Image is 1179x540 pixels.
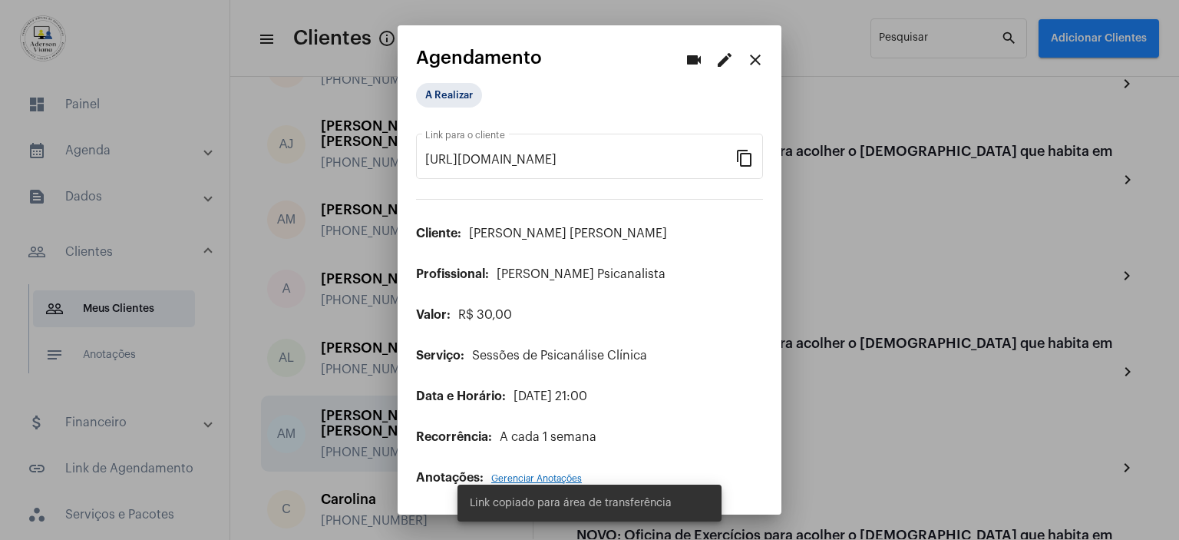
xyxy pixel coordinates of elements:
mat-chip: A Realizar [416,83,482,108]
mat-icon: content_copy [735,148,754,167]
span: Profissional: [416,268,489,280]
span: Valor: [416,309,451,321]
span: R$ 30,00 [458,309,512,321]
mat-icon: videocam [685,51,703,69]
mat-icon: close [746,51,765,69]
span: [DATE] 21:00 [514,390,587,403]
span: Sessões de Psicanálise Clínica [472,350,647,362]
span: Serviço: [416,350,464,362]
span: Agendamento [416,48,542,68]
span: A cada 1 semana [500,431,596,443]
mat-icon: edit [715,51,734,69]
span: [PERSON_NAME] [PERSON_NAME] [469,227,667,240]
span: Recorrência: [416,431,492,443]
span: Link copiado para área de transferência [470,495,672,511]
input: Link [425,153,735,167]
span: [PERSON_NAME] Psicanalista [497,268,665,280]
span: Anotações: [416,472,484,484]
span: Data e Horário: [416,390,506,403]
span: Cliente: [416,227,461,240]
